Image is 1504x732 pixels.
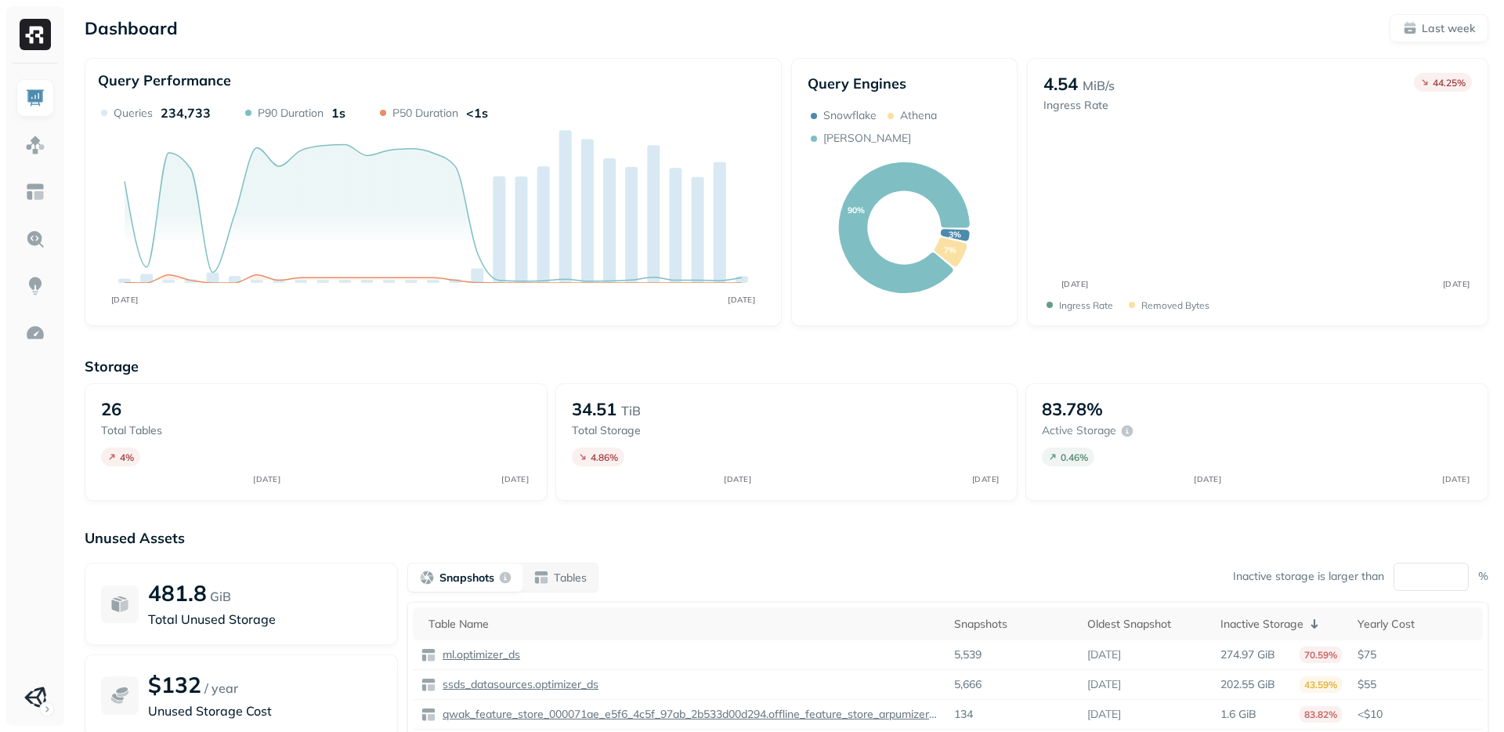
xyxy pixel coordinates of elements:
[1478,569,1488,584] p: %
[1300,706,1342,723] p: 83.82%
[1422,21,1475,36] p: Last week
[439,571,494,585] p: Snapshots
[1141,299,1209,311] p: Removed bytes
[949,229,961,240] text: 3%
[331,105,345,121] p: 1s
[25,182,45,202] img: Asset Explorer
[436,647,520,662] a: ml.optimizer_ds
[1300,647,1342,663] p: 70.59%
[1043,73,1078,95] p: 4.54
[1087,617,1205,632] div: Oldest Snapshot
[572,423,722,438] p: Total storage
[439,707,938,722] p: qwak_feature_store_000071ae_e5f6_4c5f_97ab_2b533d00d294.offline_feature_store_arpumizer_user_leve...
[85,17,178,39] p: Dashboard
[428,617,938,632] div: Table Name
[111,295,139,305] tspan: [DATE]
[1042,423,1116,438] p: Active storage
[1300,676,1342,693] p: 43.59%
[20,19,51,50] img: Ryft
[25,88,45,108] img: Dashboard
[501,474,529,484] tspan: [DATE]
[823,131,911,146] p: [PERSON_NAME]
[210,587,231,606] p: GiB
[1083,76,1115,95] p: MiB/s
[421,647,436,663] img: table
[24,687,46,708] img: Unity
[1061,279,1088,289] tspan: [DATE]
[1043,98,1115,113] p: Ingress Rate
[1220,617,1303,632] p: Inactive Storage
[148,701,381,720] p: Unused Storage Cost
[900,108,937,123] p: Athena
[254,474,281,484] tspan: [DATE]
[466,105,488,121] p: <1s
[258,106,324,121] p: P90 Duration
[439,677,598,692] p: ssds_datasources.optimizer_ds
[1087,677,1121,692] p: [DATE]
[1061,451,1088,463] p: 0.46 %
[25,276,45,296] img: Insights
[591,451,618,463] p: 4.86 %
[972,474,1000,484] tspan: [DATE]
[1433,77,1466,89] p: 44.25 %
[1358,647,1475,662] p: $75
[954,647,982,662] p: 5,539
[1087,707,1121,722] p: [DATE]
[1358,707,1475,722] p: <$10
[421,707,436,723] img: table
[421,677,436,693] img: table
[148,579,207,607] p: 481.8
[101,398,121,420] p: 26
[808,74,1001,92] p: Query Engines
[848,205,865,216] text: 90%
[1233,569,1384,584] p: Inactive storage is larger than
[954,677,982,692] p: 5,666
[728,295,755,305] tspan: [DATE]
[724,474,751,484] tspan: [DATE]
[85,529,1488,547] p: Unused Assets
[85,357,1488,375] p: Storage
[954,707,973,722] p: 134
[1220,647,1275,662] p: 274.97 GiB
[572,398,616,420] p: 34.51
[1358,677,1475,692] p: $55
[436,707,938,722] a: qwak_feature_store_000071ae_e5f6_4c5f_97ab_2b533d00d294.offline_feature_store_arpumizer_user_leve...
[823,108,877,123] p: Snowflake
[161,105,211,121] p: 234,733
[554,571,587,585] p: Tables
[204,679,238,698] p: / year
[1220,707,1256,722] p: 1.6 GiB
[1042,398,1103,420] p: 83.78%
[392,106,458,121] p: P50 Duration
[120,451,134,463] p: 4 %
[25,135,45,155] img: Assets
[1442,279,1470,289] tspan: [DATE]
[1358,617,1475,632] div: Yearly Cost
[439,647,520,662] p: ml.optimizer_ds
[1195,474,1222,484] tspan: [DATE]
[98,71,231,89] p: Query Performance
[944,245,956,255] text: 7%
[114,106,153,121] p: Queries
[1059,299,1113,311] p: Ingress Rate
[101,423,251,438] p: Total tables
[1443,474,1470,484] tspan: [DATE]
[25,229,45,249] img: Query Explorer
[1390,14,1488,42] button: Last week
[1087,647,1121,662] p: [DATE]
[621,401,641,420] p: TiB
[148,671,201,698] p: $132
[25,323,45,343] img: Optimization
[148,610,381,629] p: Total Unused Storage
[436,677,598,692] a: ssds_datasources.optimizer_ds
[954,617,1072,632] div: Snapshots
[1220,677,1275,692] p: 202.55 GiB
